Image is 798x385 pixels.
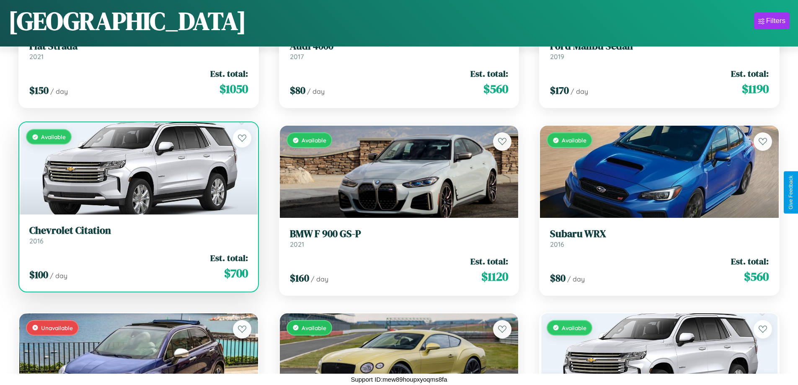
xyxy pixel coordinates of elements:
a: Audi 40002017 [290,40,509,61]
h3: BMW F 900 GS-P [290,228,509,240]
p: Support ID: mew89houpxyoqms8fa [351,374,447,385]
span: $ 1050 [220,80,248,97]
h3: Audi 4000 [290,40,509,52]
span: / day [571,87,588,96]
span: $ 1190 [742,80,769,97]
span: Available [562,324,586,331]
span: Available [41,133,66,140]
span: / day [307,87,325,96]
div: Filters [766,17,785,25]
span: Available [562,137,586,144]
span: 2021 [29,52,44,61]
button: Filters [754,13,790,29]
span: $ 80 [290,83,305,97]
span: 2016 [29,237,44,245]
span: Est. total: [470,255,508,267]
span: Est. total: [470,67,508,80]
span: 2019 [550,52,564,61]
span: Available [302,324,326,331]
span: Est. total: [731,255,769,267]
a: Chevrolet Citation2016 [29,225,248,245]
span: $ 160 [290,271,309,285]
span: $ 560 [483,80,508,97]
span: $ 170 [550,83,569,97]
h3: Fiat Strada [29,40,248,52]
h1: [GEOGRAPHIC_DATA] [8,4,246,38]
a: Fiat Strada2021 [29,40,248,61]
h3: Ford Malibu Sedan [550,40,769,52]
span: / day [311,275,328,283]
span: $ 1120 [481,268,508,285]
span: / day [50,87,68,96]
span: Unavailable [41,324,73,331]
span: Est. total: [210,252,248,264]
h3: Chevrolet Citation [29,225,248,237]
span: 2021 [290,240,304,248]
span: $ 150 [29,83,49,97]
span: 2016 [550,240,564,248]
span: $ 100 [29,268,48,282]
span: $ 560 [744,268,769,285]
span: Est. total: [210,67,248,80]
span: 2017 [290,52,304,61]
h3: Subaru WRX [550,228,769,240]
span: Available [302,137,326,144]
span: / day [50,271,67,280]
a: Subaru WRX2016 [550,228,769,248]
span: / day [567,275,585,283]
a: BMW F 900 GS-P2021 [290,228,509,248]
span: $ 80 [550,271,566,285]
a: Ford Malibu Sedan2019 [550,40,769,61]
span: $ 700 [224,265,248,282]
span: Est. total: [731,67,769,80]
div: Give Feedback [788,176,794,209]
